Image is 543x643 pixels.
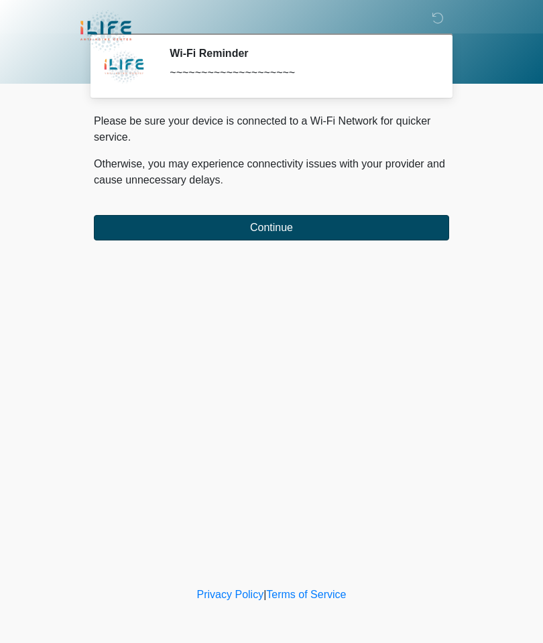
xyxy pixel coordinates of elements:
[104,47,144,87] img: Agent Avatar
[94,113,449,145] p: Please be sure your device is connected to a Wi-Fi Network for quicker service.
[80,10,131,52] img: iLIFE Anti-Aging Center Logo
[170,65,429,81] div: ~~~~~~~~~~~~~~~~~~~~
[263,589,266,600] a: |
[94,215,449,240] button: Continue
[266,589,346,600] a: Terms of Service
[94,156,449,188] p: Otherwise, you may experience connectivity issues with your provider and cause unnecessary delays
[197,589,264,600] a: Privacy Policy
[221,174,223,186] span: .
